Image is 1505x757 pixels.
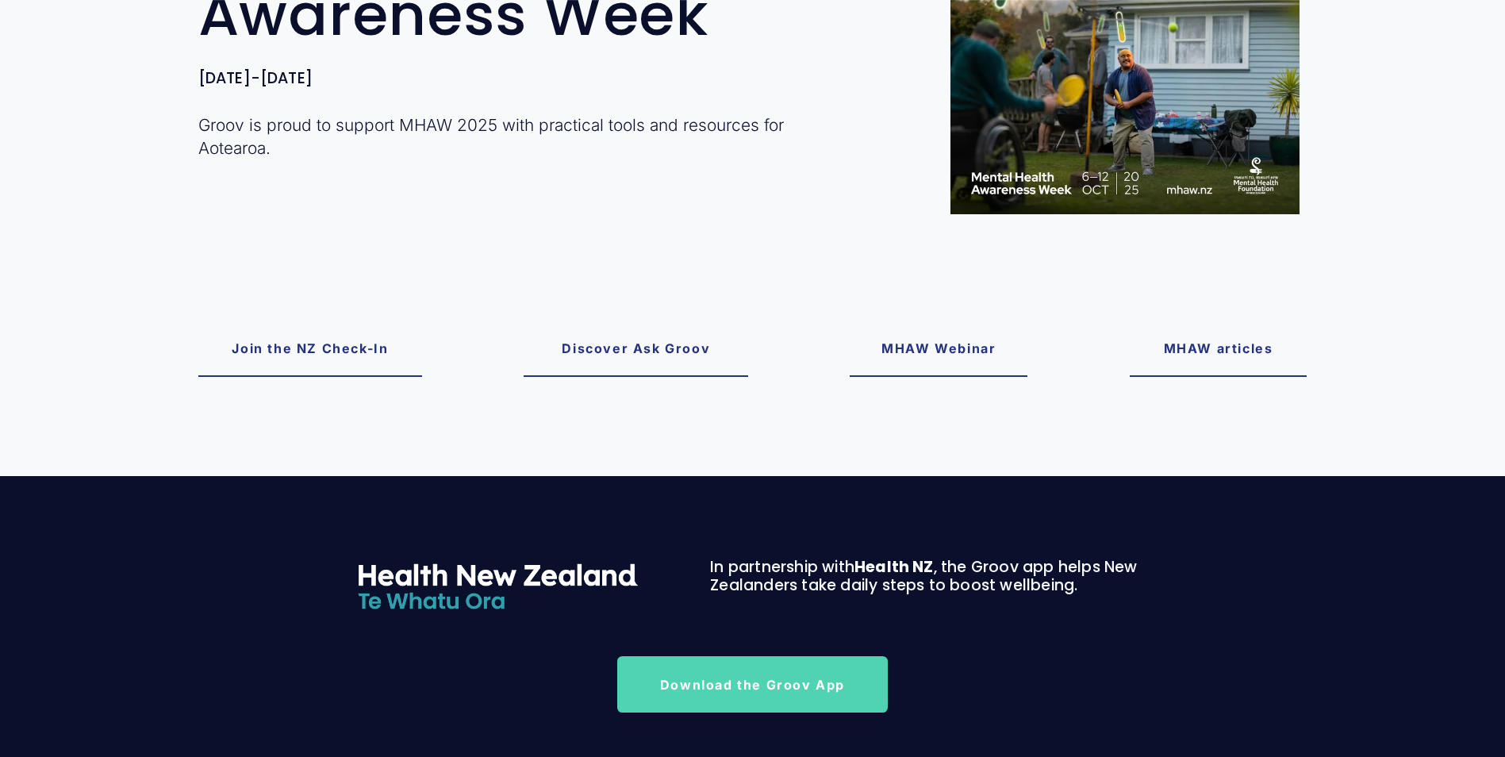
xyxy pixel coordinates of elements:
h4: In partnership with , the Groov app helps New Zealanders take daily steps to boost wellbeing. [710,559,1167,595]
strong: Health NZ [854,556,934,578]
a: MHAW Webinar [850,321,1027,377]
a: MHAW articles [1130,321,1307,377]
a: Download the Groov App [617,656,888,713]
h4: [DATE]-[DATE] [198,70,842,88]
a: Discover Ask Groov [524,321,748,377]
p: Groov is proud to support MHAW 2025 with practical tools and resources for Aotearoa. [198,113,842,159]
a: Join the NZ Check-In [198,321,423,377]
